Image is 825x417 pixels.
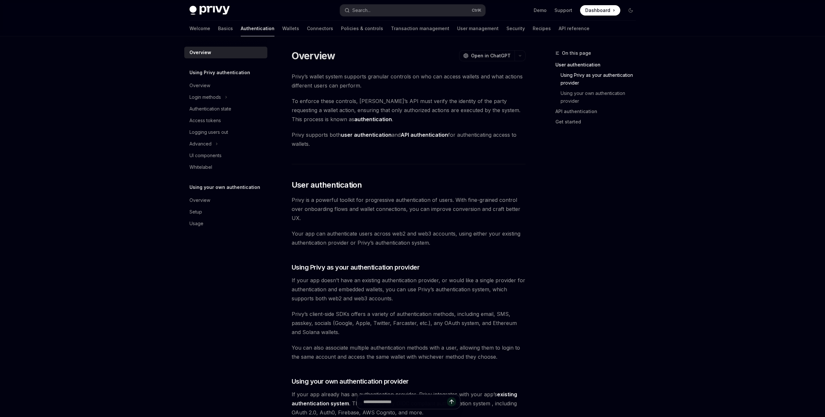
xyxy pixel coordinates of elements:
[457,21,499,36] a: User management
[471,52,511,59] span: Open in ChatGPT
[459,50,515,61] button: Open in ChatGPT
[292,343,526,361] span: You can also associate multiple authentication methods with a user, allowing them to login to the...
[189,183,260,191] h5: Using your own authentication
[184,103,267,115] a: Authentication state
[292,377,409,386] span: Using your own authentication provider
[292,390,526,417] span: If your app already has an authentication provider, Privy integrates with your app’s . This inclu...
[184,126,267,138] a: Logging users out
[352,6,370,14] div: Search...
[189,208,202,216] div: Setup
[218,21,233,36] a: Basics
[534,7,547,14] a: Demo
[292,180,362,190] span: User authentication
[189,163,212,171] div: Whitelabel
[292,309,526,337] span: Privy’s client-side SDKs offers a variety of authentication methods, including email, SMS, passke...
[340,5,485,16] button: Search...CtrlK
[292,97,526,124] span: To enforce these controls, [PERSON_NAME]’s API must verify the identity of the party requesting a...
[184,194,267,206] a: Overview
[555,70,641,88] a: Using Privy as your authentication provider
[292,229,526,247] span: Your app can authenticate users across web2 and web3 accounts, using either your existing authent...
[189,6,230,15] img: dark logo
[506,21,525,36] a: Security
[341,21,383,36] a: Policies & controls
[189,93,221,101] div: Login methods
[282,21,299,36] a: Wallets
[189,128,228,136] div: Logging users out
[184,47,267,58] a: Overview
[292,195,526,223] span: Privy is a powerful toolkit for progressive authentication of users. With fine-grained control ov...
[241,21,274,36] a: Authentication
[341,132,392,138] strong: user authentication
[189,69,250,76] h5: Using Privy authentication
[184,150,267,161] a: UI components
[307,21,333,36] a: Connectors
[585,7,610,14] span: Dashboard
[184,206,267,218] a: Setup
[184,161,267,173] a: Whitelabel
[189,117,221,124] div: Access tokens
[554,7,572,14] a: Support
[292,276,526,303] span: If your app doesn’t have an existing authentication provider, or would like a single provider for...
[363,395,447,409] input: Ask a question...
[292,50,335,62] h1: Overview
[555,117,641,127] a: Get started
[555,106,641,117] a: API authentication
[555,60,641,70] a: User authentication
[189,152,222,159] div: UI components
[184,91,267,103] button: Login methods
[472,8,481,13] span: Ctrl K
[189,196,210,204] div: Overview
[184,80,267,91] a: Overview
[555,88,641,106] a: Using your own authentication provider
[562,49,591,57] span: On this page
[292,130,526,148] span: Privy supports both and for authenticating access to wallets.
[391,21,449,36] a: Transaction management
[580,5,620,16] a: Dashboard
[189,105,231,113] div: Authentication state
[559,21,589,36] a: API reference
[184,138,267,150] button: Advanced
[189,82,210,89] div: Overview
[354,116,392,122] strong: authentication
[447,397,456,406] button: Send message
[189,140,212,148] div: Advanced
[292,72,526,90] span: Privy’s wallet system supports granular controls on who can access wallets and what actions diffe...
[292,263,420,272] span: Using Privy as your authentication provider
[184,115,267,126] a: Access tokens
[189,21,210,36] a: Welcome
[189,220,203,227] div: Usage
[401,132,448,138] strong: API authentication
[184,218,267,229] a: Usage
[189,49,211,56] div: Overview
[533,21,551,36] a: Recipes
[625,5,636,16] button: Toggle dark mode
